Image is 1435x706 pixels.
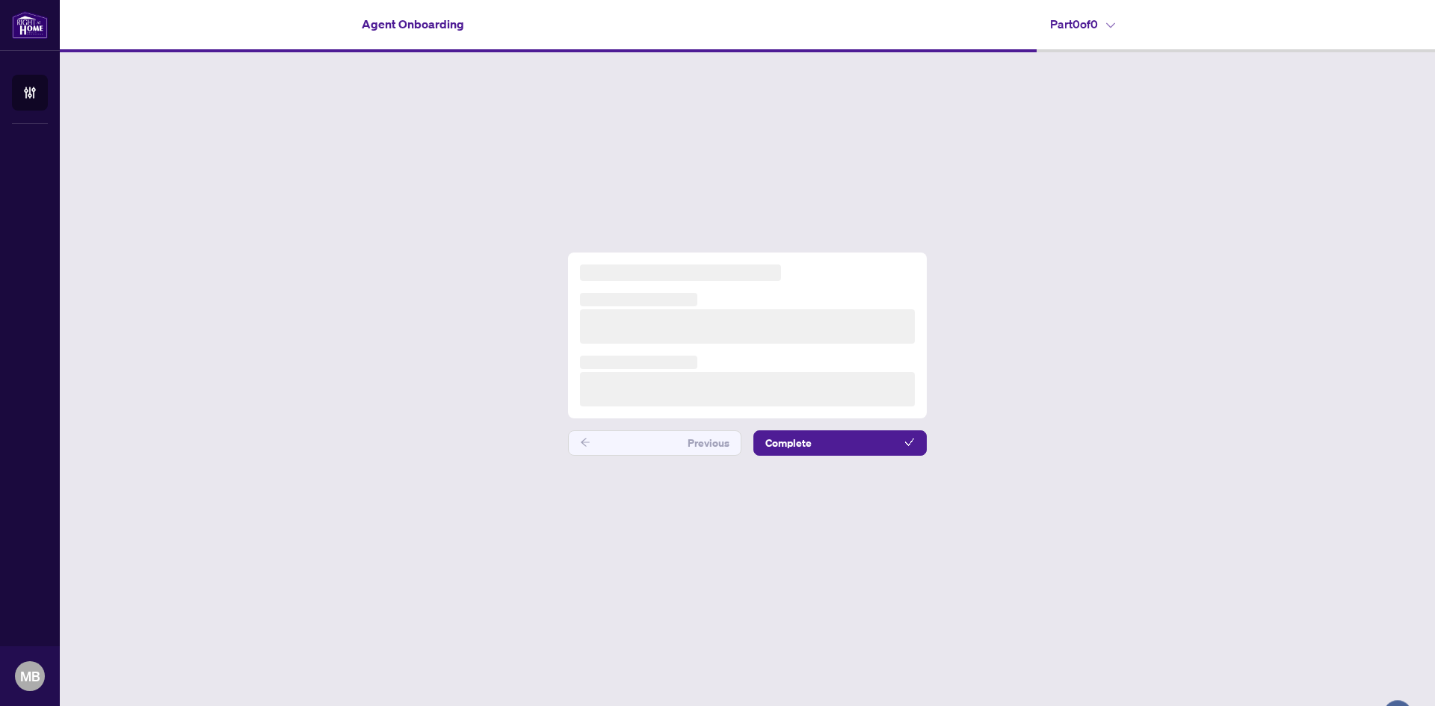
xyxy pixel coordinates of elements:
button: Complete [753,430,927,456]
span: Complete [765,431,812,455]
h4: Agent Onboarding [362,15,464,33]
img: logo [12,11,48,39]
button: Previous [568,430,741,456]
span: MB [20,666,40,687]
button: Open asap [1375,654,1420,699]
h4: Part 0 of 0 [1050,15,1115,33]
span: check [904,437,915,448]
